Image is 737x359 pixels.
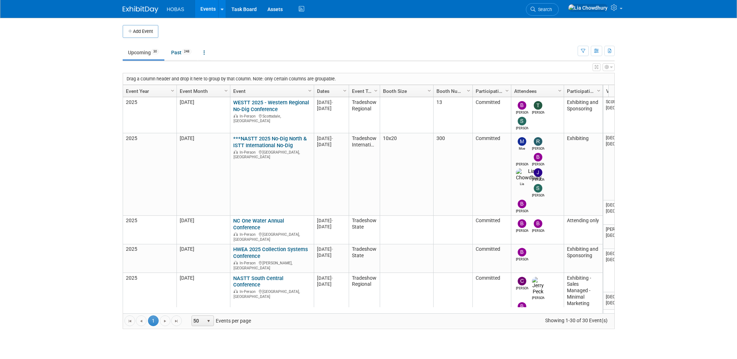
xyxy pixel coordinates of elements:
span: Column Settings [223,88,229,94]
div: [GEOGRAPHIC_DATA], [GEOGRAPHIC_DATA] [233,235,311,246]
td: [DATE] [176,277,230,323]
span: - [332,279,333,285]
a: NASTT South Central Conference [233,279,283,292]
td: 2025 [123,220,176,249]
div: [GEOGRAPHIC_DATA], [GEOGRAPHIC_DATA] [233,293,311,303]
span: select [206,318,211,324]
span: Column Settings [307,88,313,94]
a: Go to the first page [124,315,135,326]
div: Jeffrey LeBlanc [516,197,528,202]
a: Past248 [166,46,197,59]
div: Bijan Khamanian [516,110,528,115]
td: Attending only [564,220,603,249]
div: [DATE] [317,222,346,228]
td: 2025 [123,277,176,323]
td: Exhibiting and Sponsoring [564,97,603,133]
img: In-Person Event [234,294,238,297]
div: Gabriel Castelblanco, P. E. [516,172,528,177]
div: Bijan Khamanian [532,161,544,167]
img: Bryant Welch [518,224,526,232]
td: Tradeshow State [349,249,380,277]
td: Tradeshow Regional [349,97,380,133]
a: WESTT 2025 - Western Regional No-Dig Conference [233,99,309,113]
div: [DATE] [317,135,346,141]
div: [DATE] [317,279,346,285]
td: [DATE] [176,220,230,249]
td: 10x20 [380,133,433,220]
a: Go to the last page [171,315,182,326]
td: Committed [472,97,511,133]
a: Column Settings [306,85,314,96]
span: In-Person [240,150,258,155]
a: Booth Size [383,85,429,97]
span: Go to the next page [162,318,168,324]
img: Cole Grinnell [518,281,526,289]
a: Attendees [514,85,559,97]
td: 300 [433,133,472,220]
span: - [332,100,333,105]
span: In-Person [240,265,258,270]
a: Go to the next page [160,315,170,326]
span: In-Person [240,236,258,241]
img: Tom Furie [534,101,542,110]
td: Tradeshow International [349,133,380,220]
td: [GEOGRAPHIC_DATA], [GEOGRAPHIC_DATA] [603,133,635,200]
img: Bijan Khamanian [518,252,526,261]
td: 13 [433,97,472,133]
div: [DATE] [317,250,346,256]
div: [DATE] [317,285,346,291]
div: Tom Furie [532,110,544,115]
img: Bijan Khamanian [518,101,526,110]
a: Column Settings [503,85,511,96]
div: [DATE] [317,99,346,105]
div: Stephen Alston [532,197,544,202]
span: - [332,222,333,228]
a: Column Settings [465,85,472,96]
span: Column Settings [466,88,471,94]
img: Bijan Khamanian [534,153,542,161]
img: Rene Garcia [534,137,542,146]
img: Brett Ardizone [534,224,542,232]
td: Tradeshow State [349,220,380,249]
span: Column Settings [342,88,348,94]
div: Stephen Alston [516,125,528,131]
a: Event Month [180,85,225,97]
td: [GEOGRAPHIC_DATA], [GEOGRAPHIC_DATA] [603,249,635,292]
div: [PERSON_NAME], [GEOGRAPHIC_DATA] [233,264,311,275]
a: Event Type (Tradeshow National, Regional, State, Sponsorship, Assoc Event) [352,85,375,97]
td: 2025 [123,249,176,277]
img: Brad Hunemuller [518,306,526,315]
span: 248 [182,49,191,54]
td: [GEOGRAPHIC_DATA], [GEOGRAPHIC_DATA] [603,200,635,225]
a: Upcoming30 [123,46,164,59]
div: Bijan Khamanian [516,261,528,266]
td: Committed [472,249,511,277]
img: ExhibitDay [123,6,158,13]
img: Jerry Peck [532,281,544,299]
div: Cole Grinnell [516,289,528,295]
span: Events per page [182,315,258,326]
a: NC One Water Annual Conference [233,222,284,235]
td: Committed [472,133,511,220]
img: In-Person Event [234,265,238,269]
span: Showing 1-30 of 30 Event(s) [538,315,614,325]
div: Rene Garcia [532,146,544,151]
img: Bryant Welch [518,204,526,212]
div: [DATE] [317,228,346,234]
a: ***NASTT 2025 No-Dig North & ISTT International No-Dig [233,135,307,149]
span: Column Settings [557,88,563,94]
a: Column Settings [556,85,564,96]
a: Venue Location [606,85,631,97]
div: Scottsdale, [GEOGRAPHIC_DATA] [233,113,311,124]
td: Exhibiting - Sales Managed - Minimal Marketing Involvement [564,277,603,323]
img: Stephen Alston [518,117,526,125]
div: Brett Ardizone [532,232,544,238]
span: 1 [148,315,159,326]
div: Bryant Welch [516,232,528,238]
td: Committed [472,220,511,249]
span: Column Settings [373,88,379,94]
span: - [332,251,333,256]
div: Lia Chowdhury [532,181,544,186]
div: [DATE] [317,141,346,148]
span: In-Person [240,294,258,298]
